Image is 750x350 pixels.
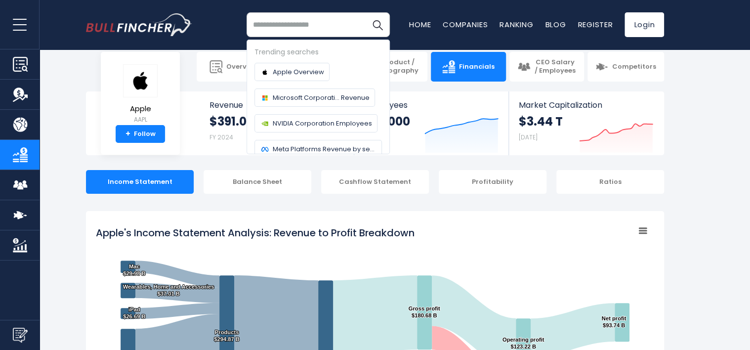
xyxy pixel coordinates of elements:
text: Mac $29.98 B [123,263,145,276]
text: Products $294.87 B [214,329,240,342]
a: Ranking [500,19,533,30]
span: Microsoft Corporati... Revenue [273,92,370,103]
a: Employees 164,000 FY 2024 [354,91,508,155]
span: Product / Geography [377,58,419,75]
span: Revenue [209,100,344,110]
text: Net profit $93.74 B [602,315,626,328]
img: Company logo [260,93,270,103]
a: Overview [197,52,271,82]
div: Income Statement [86,170,194,194]
div: Trending searches [254,46,382,58]
button: Search [365,12,390,37]
a: Meta Platforms Revenue by segment [254,140,382,158]
small: [DATE] [519,133,538,141]
strong: $391.04 B [209,114,264,129]
a: Revenue $391.04 B FY 2024 [200,91,354,155]
a: Login [625,12,664,37]
tspan: Apple's Income Statement Analysis: Revenue to Profit Breakdown [96,226,415,240]
a: Companies [443,19,488,30]
img: Company logo [260,144,270,154]
span: Meta Platforms Revenue by segment [273,144,376,154]
a: Apple Overview [254,63,330,81]
img: bullfincher logo [86,13,192,36]
a: Home [409,19,431,30]
strong: + [125,130,130,138]
small: AAPL [123,115,158,124]
span: Employees [364,100,498,110]
a: Product / Geography [353,52,427,82]
text: Gross profit $180.68 B [409,306,440,318]
a: Go to homepage [86,13,192,36]
a: Apple AAPL [123,64,158,126]
a: CEO Salary / Employees [509,52,584,82]
img: Company logo [260,119,270,129]
a: NVIDIA Corporation Employees [254,114,377,132]
text: iPad $26.69 B [123,306,145,319]
a: Microsoft Corporati... Revenue [254,88,375,107]
a: Market Capitalization $3.44 T [DATE] [509,91,663,155]
text: Wearables, Home and Accessories $37.01 B [123,284,214,297]
img: Company logo [260,67,270,77]
span: Market Capitalization [519,100,653,110]
div: Profitability [439,170,546,194]
span: Overview [226,63,258,71]
a: Competitors [587,52,664,82]
a: Blog [545,19,566,30]
strong: $3.44 T [519,114,563,129]
div: Balance Sheet [204,170,311,194]
span: CEO Salary / Employees [534,58,576,75]
small: FY 2024 [209,133,233,141]
a: +Follow [116,125,165,143]
span: Apple Overview [273,67,324,77]
span: Apple [123,105,158,113]
div: Ratios [556,170,664,194]
span: Financials [459,63,495,71]
a: Financials [431,52,505,82]
span: Competitors [612,63,656,71]
a: Register [578,19,613,30]
span: NVIDIA Corporation Employees [273,118,372,129]
div: Cashflow Statement [321,170,429,194]
text: Operating profit $123.22 B [502,337,544,350]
